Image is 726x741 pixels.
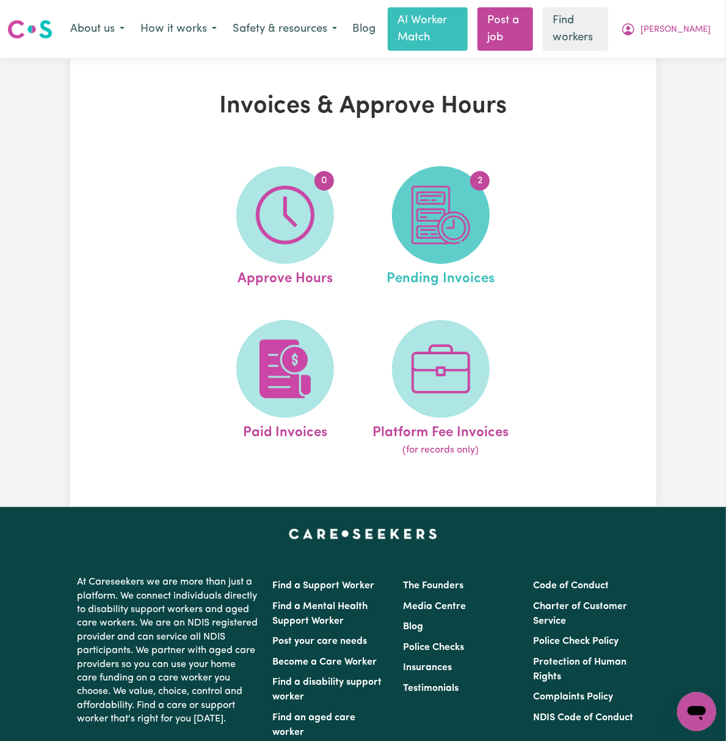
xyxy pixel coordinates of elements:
[289,529,437,539] a: Careseekers home page
[477,7,533,51] a: Post a job
[403,602,466,611] a: Media Centre
[533,713,633,723] a: NDIS Code of Conduct
[533,657,626,682] a: Protection of Human Rights
[211,166,360,290] a: Approve Hours
[641,23,711,37] span: [PERSON_NAME]
[533,602,627,626] a: Charter of Customer Service
[533,637,619,646] a: Police Check Policy
[403,684,459,693] a: Testimonials
[132,16,225,42] button: How it works
[533,692,613,702] a: Complaints Policy
[345,16,383,43] a: Blog
[314,171,334,191] span: 0
[272,637,367,646] a: Post your care needs
[533,581,609,591] a: Code of Conduct
[402,443,479,458] span: (for records only)
[272,713,355,737] a: Find an aged care worker
[211,320,360,458] a: Paid Invoices
[403,663,452,673] a: Insurances
[403,581,463,591] a: The Founders
[366,166,515,290] a: Pending Invoices
[403,622,423,632] a: Blog
[388,7,468,51] a: AI Worker Match
[243,418,328,444] span: Paid Invoices
[175,92,551,122] h1: Invoices & Approve Hours
[62,16,132,42] button: About us
[613,16,719,42] button: My Account
[272,602,368,626] a: Find a Mental Health Support Worker
[543,7,608,51] a: Find workers
[470,171,490,191] span: 2
[225,16,345,42] button: Safety & resources
[372,418,509,444] span: Platform Fee Invoices
[238,264,333,290] span: Approve Hours
[7,18,53,40] img: Careseekers logo
[387,264,495,290] span: Pending Invoices
[403,643,464,652] a: Police Checks
[677,692,716,731] iframe: Button to launch messaging window
[272,657,377,667] a: Become a Care Worker
[7,15,53,43] a: Careseekers logo
[366,320,515,458] a: Platform Fee Invoices(for records only)
[272,677,382,702] a: Find a disability support worker
[272,581,374,591] a: Find a Support Worker
[78,571,258,731] p: At Careseekers we are more than just a platform. We connect individuals directly to disability su...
